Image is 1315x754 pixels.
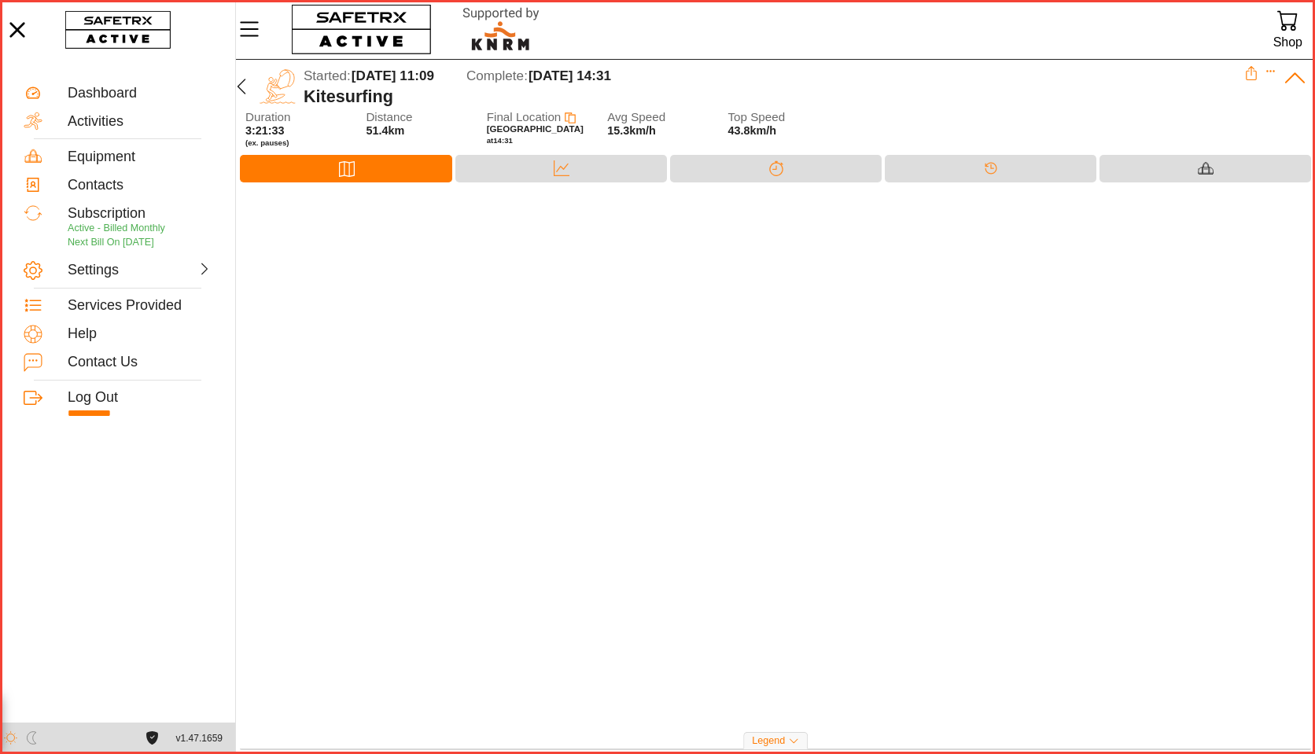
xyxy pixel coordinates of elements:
[885,155,1096,182] div: Timeline
[752,735,785,746] span: Legend
[260,68,296,105] img: KITE_SURFING.svg
[68,297,212,314] div: Services Provided
[24,147,42,166] img: Equipment.svg
[487,124,584,134] span: [GEOGRAPHIC_DATA]
[68,389,212,406] div: Log Out
[245,138,346,148] span: (ex. pauses)
[466,68,528,83] span: Complete:
[24,325,42,344] img: Help.svg
[24,112,42,131] img: Activities.svg
[240,155,452,182] div: Map
[236,13,275,46] button: Menu
[68,85,212,102] div: Dashboard
[68,177,212,194] div: Contacts
[487,136,513,145] span: at 14:31
[1100,155,1311,182] div: Equipment
[68,223,165,234] span: Active - Billed Monthly
[1198,160,1214,176] img: Equipment_Black.svg
[444,4,558,55] img: RescueLogo.svg
[68,326,212,343] div: Help
[304,86,1244,107] div: Kitesurfing
[68,113,212,131] div: Activities
[142,731,163,745] a: License Agreement
[245,111,346,124] span: Duration
[167,726,232,752] button: v1.47.1659
[68,237,154,248] span: Next Bill On [DATE]
[529,68,611,83] span: [DATE] 14:31
[607,124,656,137] span: 15.3km/h
[245,124,285,137] span: 3:21:33
[1265,66,1276,77] button: Expand
[4,731,17,745] img: ModeLight.svg
[670,155,882,182] div: Splits
[68,354,212,371] div: Contact Us
[455,155,667,182] div: Data
[176,730,223,747] span: v1.47.1659
[1273,31,1302,53] div: Shop
[728,124,777,137] span: 43.8km/h
[68,262,137,279] div: Settings
[68,149,212,166] div: Equipment
[728,111,829,124] span: Top Speed
[229,66,254,107] button: Back
[68,205,212,223] div: Subscription
[352,68,434,83] span: [DATE] 11:09
[366,111,466,124] span: Distance
[366,124,404,137] span: 51.4km
[487,110,562,123] span: Final Location
[25,731,39,745] img: ModeDark.svg
[24,204,42,223] img: Subscription.svg
[607,111,708,124] span: Avg Speed
[304,68,351,83] span: Started:
[24,353,42,372] img: ContactUs.svg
